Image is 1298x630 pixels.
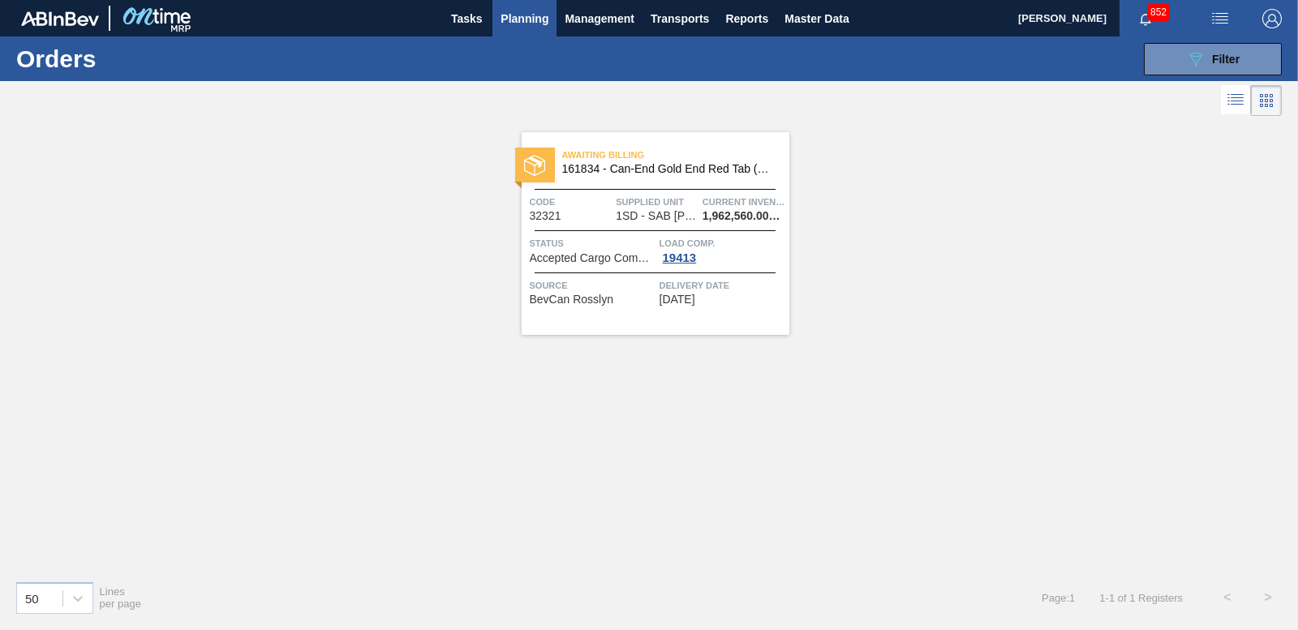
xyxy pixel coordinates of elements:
span: Transports [651,9,709,28]
span: 1SD - SAB Rosslyn Brewery [616,210,697,222]
span: Reports [725,9,768,28]
img: TNhmsLtSVTkK8tSr43FrP2fwEKptu5GPRR3wAAAABJRU5ErkJggg== [21,11,99,26]
span: 10/05/2025 [660,294,695,306]
button: Filter [1144,43,1282,75]
span: Delivery Date [660,277,785,294]
div: Card Vision [1251,85,1282,116]
span: BevCan Rosslyn [530,294,614,306]
span: Master Data [784,9,849,28]
h1: Orders [16,49,251,68]
span: Tasks [449,9,484,28]
span: 1,962,560.000 EA [703,210,785,222]
span: Source [530,277,655,294]
span: Planning [501,9,548,28]
img: userActions [1210,9,1230,28]
span: Status [530,235,655,251]
span: Page : 1 [1042,592,1075,604]
span: Filter [1212,53,1240,66]
button: < [1207,577,1248,618]
button: > [1248,577,1288,618]
span: Accepted Cargo Composition [530,252,655,264]
a: Load Comp.19413 [660,235,785,264]
span: Code [530,194,612,210]
a: statusAwaiting Billing161834 - Can-End Gold End Red Tab (Grownery P1)Code32321Supplied Unit1SD - ... [509,132,789,335]
span: 852 [1147,3,1170,21]
span: 161834 - Can-End Gold End Red Tab (Grownery P1) [562,163,776,175]
img: Logout [1262,9,1282,28]
span: Current inventory [703,194,785,210]
span: Lines per page [100,585,142,610]
span: Load Comp. [660,235,785,251]
span: Awaiting Billing [562,147,789,163]
div: List Vision [1221,85,1251,116]
img: status [524,155,545,176]
span: 1 - 1 of 1 Registers [1099,592,1183,604]
div: 19413 [660,251,700,264]
div: 50 [25,591,39,605]
span: Supplied Unit [616,194,698,210]
span: 32321 [530,210,561,222]
span: Management [565,9,634,28]
button: Notifications [1120,7,1171,30]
